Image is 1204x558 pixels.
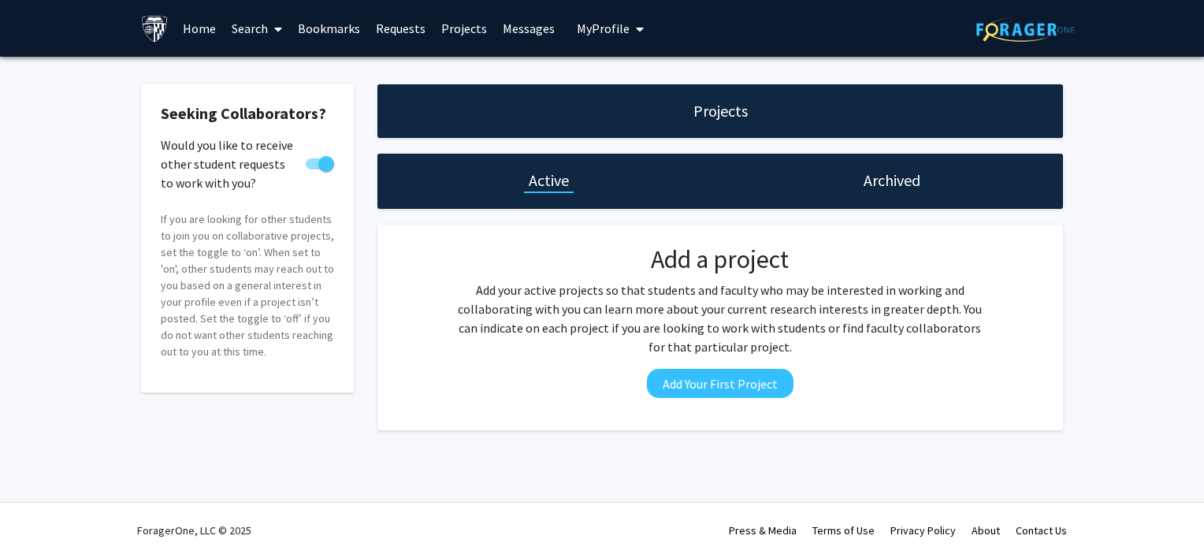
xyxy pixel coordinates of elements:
[495,1,563,56] a: Messages
[175,1,224,56] a: Home
[1016,523,1067,538] a: Contact Us
[647,369,793,398] button: Add Your First Project
[812,523,875,538] a: Terms of Use
[453,244,987,274] h2: Add a project
[290,1,368,56] a: Bookmarks
[161,104,334,123] h2: Seeking Collaborators?
[729,523,797,538] a: Press & Media
[890,523,956,538] a: Privacy Policy
[161,136,299,192] span: Would you like to receive other student requests to work with you?
[224,1,290,56] a: Search
[693,100,748,122] h1: Projects
[433,1,495,56] a: Projects
[12,487,67,546] iframe: Chat
[577,20,630,36] span: My Profile
[161,211,334,360] p: If you are looking for other students to join you on collaborative projects, set the toggle to ‘o...
[529,169,569,192] h1: Active
[864,169,920,192] h1: Archived
[141,15,169,43] img: Johns Hopkins University Logo
[972,523,1000,538] a: About
[137,503,251,558] div: ForagerOne, LLC © 2025
[976,17,1075,42] img: ForagerOne Logo
[368,1,433,56] a: Requests
[453,281,987,356] p: Add your active projects so that students and faculty who may be interested in working and collab...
